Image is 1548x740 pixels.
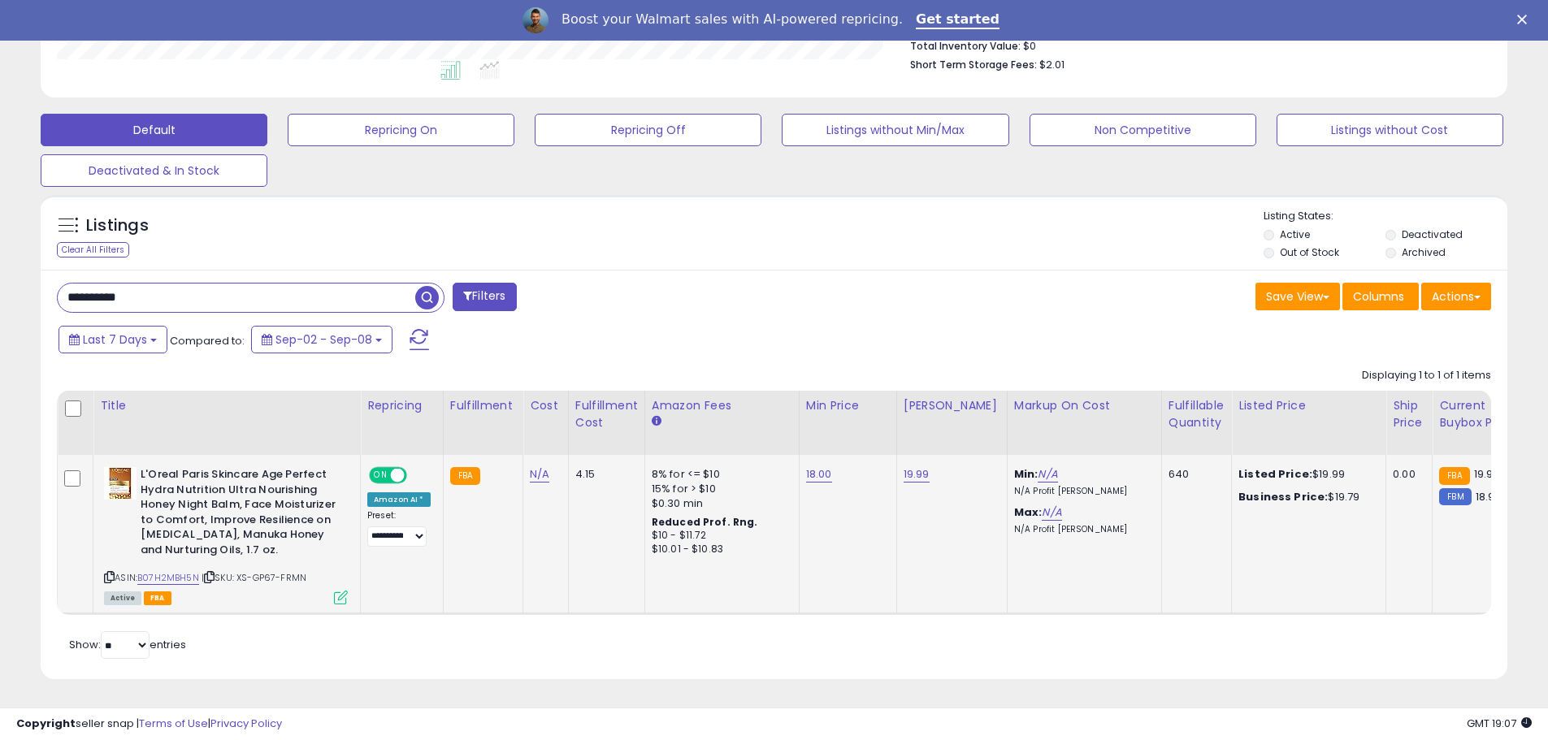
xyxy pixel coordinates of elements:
div: seller snap | | [16,716,282,732]
div: Close [1517,15,1533,24]
span: FBA [144,591,171,605]
button: Last 7 Days [59,326,167,353]
div: [PERSON_NAME] [904,397,1000,414]
div: Repricing [367,397,436,414]
span: 2025-09-16 19:07 GMT [1467,716,1532,731]
label: Deactivated [1402,227,1463,241]
a: N/A [530,466,549,483]
a: Terms of Use [139,716,208,731]
a: 18.00 [806,466,832,483]
a: B07H2MBH5N [137,571,199,585]
span: 18.98 [1476,489,1502,504]
h5: Listings [86,214,149,237]
span: Show: entries [69,637,186,652]
button: Sep-02 - Sep-08 [251,326,392,353]
b: Max: [1014,504,1043,520]
p: N/A Profit [PERSON_NAME] [1014,524,1149,535]
div: Displaying 1 to 1 of 1 items [1362,368,1491,383]
small: FBA [1439,467,1469,485]
button: Repricing Off [535,114,761,146]
div: Fulfillment [450,397,516,414]
div: Markup on Cost [1014,397,1155,414]
img: 51AN-Y-6CSL._SL40_.jpg [104,467,137,500]
button: Listings without Min/Max [782,114,1008,146]
label: Active [1280,227,1310,241]
b: Business Price: [1238,489,1328,504]
a: Get started [916,11,999,29]
th: The percentage added to the cost of goods (COGS) that forms the calculator for Min & Max prices. [1007,391,1161,455]
div: $19.99 [1238,467,1373,482]
div: Boost your Walmart sales with AI-powered repricing. [562,11,903,28]
label: Archived [1402,245,1446,259]
button: Save View [1255,283,1340,310]
a: N/A [1038,466,1057,483]
span: Last 7 Days [83,331,147,348]
span: $2.01 [1039,57,1065,72]
b: Total Inventory Value: [910,39,1021,53]
div: 0.00 [1393,467,1420,482]
div: 4.15 [575,467,632,482]
button: Repricing On [288,114,514,146]
a: 19.99 [904,466,930,483]
div: 640 [1169,467,1219,482]
p: Listing States: [1264,209,1507,224]
div: Fulfillable Quantity [1169,397,1225,431]
b: Short Term Storage Fees: [910,58,1037,71]
button: Default [41,114,267,146]
b: Listed Price: [1238,466,1312,482]
li: $0 [910,35,1479,54]
div: 15% for > $10 [652,482,787,496]
div: 8% for <= $10 [652,467,787,482]
span: Columns [1353,288,1404,305]
button: Filters [453,283,516,311]
div: Amazon Fees [652,397,792,414]
div: $0.30 min [652,496,787,511]
small: FBA [450,467,480,485]
span: OFF [405,469,431,483]
span: | SKU: XS-GP67-FRMN [202,571,306,584]
b: Min: [1014,466,1039,482]
b: L'Oreal Paris Skincare Age Perfect Hydra Nutrition Ultra Nourishing Honey Night Balm, Face Moistu... [141,467,338,561]
button: Columns [1342,283,1419,310]
img: Profile image for Adrian [523,7,549,33]
div: $19.79 [1238,490,1373,504]
span: Compared to: [170,333,245,348]
div: Fulfillment Cost [575,397,638,431]
span: All listings currently available for purchase on Amazon [104,591,141,605]
b: Reduced Prof. Rng. [652,515,758,529]
div: Listed Price [1238,397,1379,414]
span: 19.99 [1474,466,1500,482]
div: Amazon AI * [367,492,431,507]
span: ON [371,469,391,483]
small: Amazon Fees. [652,414,661,429]
div: $10.01 - $10.83 [652,543,787,556]
button: Listings without Cost [1277,114,1503,146]
button: Actions [1421,283,1491,310]
strong: Copyright [16,716,76,731]
div: Ship Price [1393,397,1425,431]
div: Title [100,397,353,414]
div: Preset: [367,510,431,547]
div: Min Price [806,397,890,414]
div: Clear All Filters [57,242,129,257]
a: Privacy Policy [210,716,282,731]
small: FBM [1439,488,1471,505]
span: Sep-02 - Sep-08 [275,331,372,348]
div: Cost [530,397,562,414]
div: ASIN: [104,467,348,603]
div: $10 - $11.72 [652,529,787,543]
button: Deactivated & In Stock [41,154,267,187]
div: Current Buybox Price [1439,397,1523,431]
a: N/A [1042,504,1061,521]
label: Out of Stock [1280,245,1339,259]
p: N/A Profit [PERSON_NAME] [1014,486,1149,497]
button: Non Competitive [1030,114,1256,146]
